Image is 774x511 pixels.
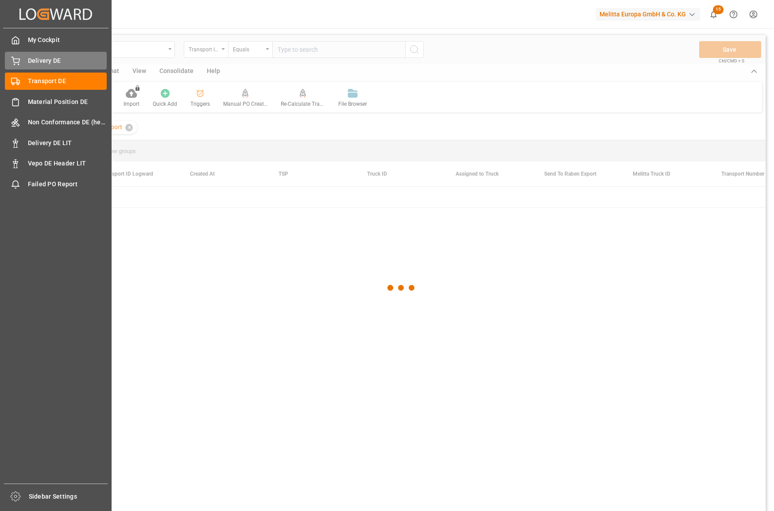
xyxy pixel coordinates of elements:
span: Transport DE [28,77,107,86]
button: show 15 new notifications [704,4,724,24]
a: Vepo DE Header LIT [5,155,107,172]
a: Failed PO Report [5,175,107,192]
span: My Cockpit [28,35,107,45]
a: Non Conformance DE (header) [5,114,107,131]
span: Failed PO Report [28,180,107,189]
a: Material Position DE [5,93,107,110]
div: Melitta Europa GmbH & Co. KG [596,8,700,21]
span: Material Position DE [28,97,107,107]
a: Transport DE [5,73,107,90]
button: Help Center [724,4,743,24]
span: Non Conformance DE (header) [28,118,107,127]
a: My Cockpit [5,31,107,49]
span: 15 [713,5,724,14]
span: Sidebar Settings [29,492,108,501]
span: Delivery DE LIT [28,138,107,148]
span: Delivery DE [28,56,107,65]
span: Vepo DE Header LIT [28,159,107,168]
button: Melitta Europa GmbH & Co. KG [596,6,704,23]
a: Delivery DE [5,52,107,69]
a: Delivery DE LIT [5,134,107,151]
